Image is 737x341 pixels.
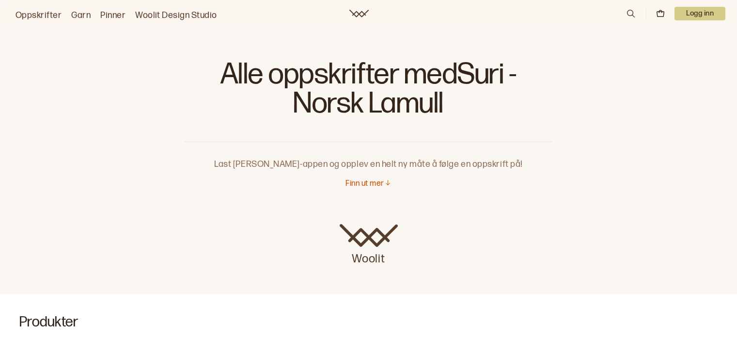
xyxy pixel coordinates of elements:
[345,179,391,189] button: Finn ut mer
[674,7,725,20] button: User dropdown
[135,9,217,22] a: Woolit Design Studio
[71,9,91,22] a: Garn
[345,179,384,189] p: Finn ut mer
[100,9,125,22] a: Pinner
[184,142,553,171] p: Last [PERSON_NAME]-appen og opplev en helt ny måte å følge en oppskrift på!
[349,10,369,17] a: Woolit
[16,9,62,22] a: Oppskrifter
[340,247,398,267] p: Woolit
[184,58,553,126] h1: Alle oppskrifter med Suri - Norsk Lamull
[340,224,398,267] a: Woolit
[674,7,725,20] p: Logg inn
[340,224,398,247] img: Woolit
